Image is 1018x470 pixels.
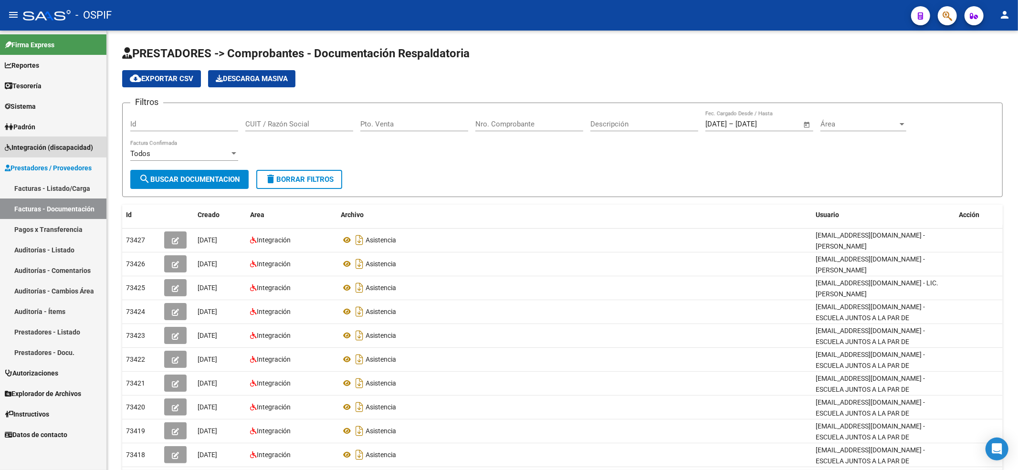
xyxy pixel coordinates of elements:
datatable-header-cell: Archivo [337,205,812,225]
span: Borrar Filtros [265,175,334,184]
span: [EMAIL_ADDRESS][DOMAIN_NAME] - ESCUELA JUNTOS A LA PAR DE [PERSON_NAME] S.A. [816,303,925,333]
span: Usuario [816,211,839,219]
span: [DATE] [198,332,217,339]
span: Area [250,211,264,219]
span: Descarga Masiva [216,74,288,83]
span: Integración [257,308,291,315]
span: Asistencia [366,284,396,292]
mat-icon: delete [265,173,276,185]
button: Descarga Masiva [208,70,295,87]
mat-icon: menu [8,9,19,21]
span: Integración [257,260,291,268]
span: 73418 [126,451,145,459]
span: Asistencia [366,355,396,363]
span: Integración [257,403,291,411]
span: Asistencia [366,236,396,244]
datatable-header-cell: Usuario [812,205,955,225]
span: Datos de contacto [5,429,67,440]
span: Integración [257,236,291,244]
span: 73420 [126,403,145,411]
span: [DATE] [198,379,217,387]
span: Tesorería [5,81,42,91]
span: 73426 [126,260,145,268]
span: 73421 [126,379,145,387]
h3: Filtros [130,95,163,109]
mat-icon: person [999,9,1010,21]
datatable-header-cell: Id [122,205,160,225]
span: - OSPIF [75,5,112,26]
span: Reportes [5,60,39,71]
span: [DATE] [198,355,217,363]
span: Sistema [5,101,36,112]
span: 73419 [126,427,145,435]
span: Área [820,120,898,128]
span: [DATE] [198,284,217,292]
span: Asistencia [366,427,396,435]
button: Buscar Documentacion [130,170,249,189]
i: Descargar documento [353,256,366,272]
span: [DATE] [198,427,217,435]
span: Asistencia [366,308,396,315]
app-download-masive: Descarga masiva de comprobantes (adjuntos) [208,70,295,87]
span: 73424 [126,308,145,315]
button: Borrar Filtros [256,170,342,189]
span: – [729,120,734,128]
datatable-header-cell: Acción [955,205,1003,225]
button: Open calendar [802,119,813,130]
span: PRESTADORES -> Comprobantes - Documentación Respaldatoria [122,47,470,60]
span: [DATE] [198,451,217,459]
i: Descargar documento [353,376,366,391]
div: Open Intercom Messenger [986,438,1008,460]
span: [DATE] [198,236,217,244]
span: Asistencia [366,379,396,387]
span: Padrón [5,122,35,132]
span: 73425 [126,284,145,292]
input: Start date [705,120,727,128]
span: Integración [257,427,291,435]
span: Integración [257,379,291,387]
i: Descargar documento [353,423,366,439]
i: Descargar documento [353,232,366,248]
span: [EMAIL_ADDRESS][DOMAIN_NAME] - ESCUELA JUNTOS A LA PAR DE [PERSON_NAME] S.A. [816,327,925,356]
input: End date [735,120,782,128]
span: Explorador de Archivos [5,388,81,399]
span: [DATE] [198,403,217,411]
span: Instructivos [5,409,49,419]
span: Asistencia [366,332,396,339]
span: Integración [257,284,291,292]
span: 73423 [126,332,145,339]
span: Asistencia [366,403,396,411]
span: 73427 [126,236,145,244]
span: Buscar Documentacion [139,175,240,184]
i: Descargar documento [353,328,366,343]
span: Firma Express [5,40,54,50]
span: [DATE] [198,308,217,315]
span: [EMAIL_ADDRESS][DOMAIN_NAME] - ESCUELA JUNTOS A LA PAR DE [PERSON_NAME] S.A. [816,398,925,428]
span: Prestadores / Proveedores [5,163,92,173]
button: Exportar CSV [122,70,201,87]
i: Descargar documento [353,304,366,319]
i: Descargar documento [353,280,366,295]
i: Descargar documento [353,352,366,367]
span: Asistencia [366,260,396,268]
span: [EMAIL_ADDRESS][DOMAIN_NAME] - ESCUELA JUNTOS A LA PAR DE [PERSON_NAME] S.A. [816,351,925,380]
span: [EMAIL_ADDRESS][DOMAIN_NAME] - [PERSON_NAME] [816,255,925,274]
span: Acción [959,211,979,219]
span: Id [126,211,132,219]
span: Integración [257,332,291,339]
span: Integración (discapacidad) [5,142,93,153]
span: [EMAIL_ADDRESS][DOMAIN_NAME] - ESCUELA JUNTOS A LA PAR DE [PERSON_NAME] S.A. [816,375,925,404]
span: Todos [130,149,150,158]
datatable-header-cell: Creado [194,205,246,225]
span: [EMAIL_ADDRESS][DOMAIN_NAME] - LIC. [PERSON_NAME] [816,279,938,298]
datatable-header-cell: Area [246,205,337,225]
span: Asistencia [366,451,396,459]
i: Descargar documento [353,447,366,462]
span: [EMAIL_ADDRESS][DOMAIN_NAME] - ESCUELA JUNTOS A LA PAR DE [PERSON_NAME] S.A. [816,422,925,452]
span: Exportar CSV [130,74,193,83]
i: Descargar documento [353,399,366,415]
span: [DATE] [198,260,217,268]
span: 73422 [126,355,145,363]
span: Archivo [341,211,364,219]
span: Integración [257,355,291,363]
